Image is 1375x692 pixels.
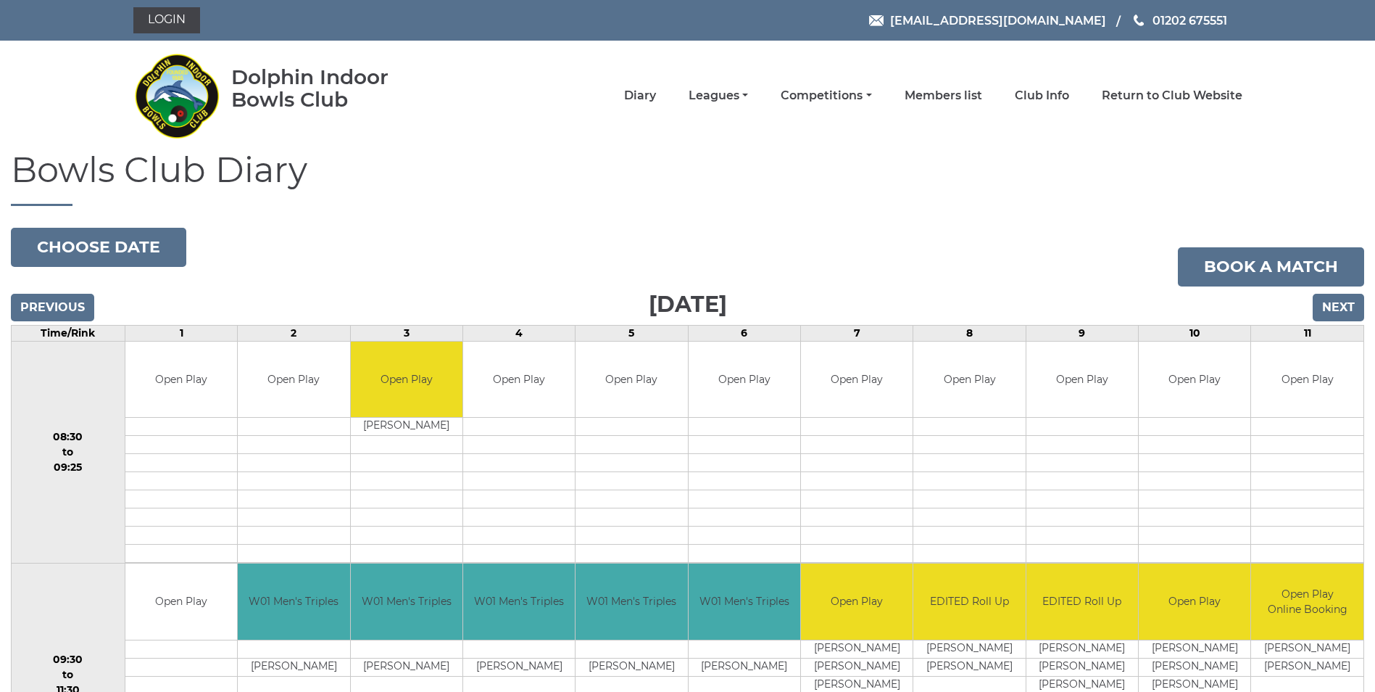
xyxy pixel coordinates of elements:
[351,564,462,640] td: W01 Men's Triples
[905,88,982,104] a: Members list
[1139,640,1250,658] td: [PERSON_NAME]
[11,151,1364,206] h1: Bowls Club Diary
[781,88,871,104] a: Competitions
[351,418,462,436] td: [PERSON_NAME]
[463,564,575,640] td: W01 Men's Triples
[890,13,1106,27] span: [EMAIL_ADDRESS][DOMAIN_NAME]
[463,658,575,676] td: [PERSON_NAME]
[576,325,688,341] td: 5
[1251,564,1363,640] td: Open Play Online Booking
[1251,325,1364,341] td: 11
[913,658,1025,676] td: [PERSON_NAME]
[1026,325,1138,341] td: 9
[12,341,125,564] td: 08:30 to 09:25
[351,342,462,418] td: Open Play
[1026,658,1138,676] td: [PERSON_NAME]
[913,564,1025,640] td: EDITED Roll Up
[1134,15,1144,26] img: Phone us
[1251,658,1363,676] td: [PERSON_NAME]
[12,325,125,341] td: Time/Rink
[463,342,575,418] td: Open Play
[1026,342,1138,418] td: Open Play
[913,640,1025,658] td: [PERSON_NAME]
[689,342,800,418] td: Open Play
[238,325,350,341] td: 2
[576,342,687,418] td: Open Play
[1178,247,1364,287] a: Book a match
[689,658,800,676] td: [PERSON_NAME]
[1251,640,1363,658] td: [PERSON_NAME]
[462,325,575,341] td: 4
[1251,342,1363,418] td: Open Play
[869,12,1106,30] a: Email [EMAIL_ADDRESS][DOMAIN_NAME]
[689,88,748,104] a: Leagues
[125,342,237,418] td: Open Play
[11,294,94,321] input: Previous
[350,325,462,341] td: 3
[1313,294,1364,321] input: Next
[231,66,435,111] div: Dolphin Indoor Bowls Club
[1139,342,1250,418] td: Open Play
[576,658,687,676] td: [PERSON_NAME]
[351,658,462,676] td: [PERSON_NAME]
[624,88,656,104] a: Diary
[1152,13,1227,27] span: 01202 675551
[913,325,1026,341] td: 8
[801,325,913,341] td: 7
[238,658,349,676] td: [PERSON_NAME]
[576,564,687,640] td: W01 Men's Triples
[125,325,237,341] td: 1
[1139,325,1251,341] td: 10
[1026,640,1138,658] td: [PERSON_NAME]
[801,342,913,418] td: Open Play
[11,228,186,267] button: Choose date
[869,15,884,26] img: Email
[125,564,237,640] td: Open Play
[133,7,200,33] a: Login
[133,45,220,147] img: Dolphin Indoor Bowls Club
[1139,564,1250,640] td: Open Play
[688,325,800,341] td: 6
[1139,658,1250,676] td: [PERSON_NAME]
[1026,564,1138,640] td: EDITED Roll Up
[1015,88,1069,104] a: Club Info
[689,564,800,640] td: W01 Men's Triples
[238,342,349,418] td: Open Play
[801,564,913,640] td: Open Play
[1131,12,1227,30] a: Phone us 01202 675551
[801,640,913,658] td: [PERSON_NAME]
[913,342,1025,418] td: Open Play
[801,658,913,676] td: [PERSON_NAME]
[238,564,349,640] td: W01 Men's Triples
[1102,88,1242,104] a: Return to Club Website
